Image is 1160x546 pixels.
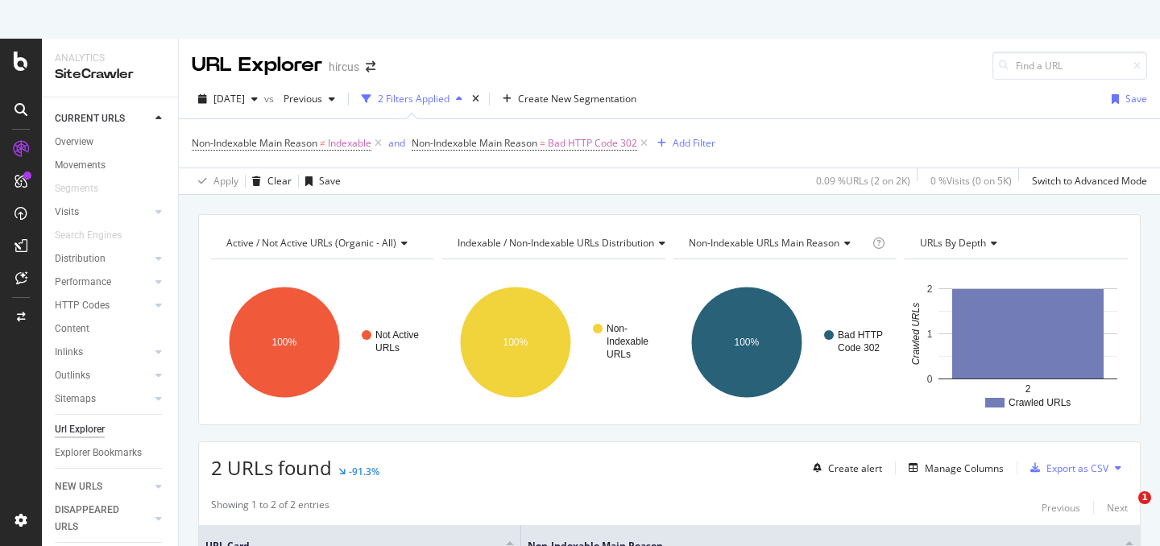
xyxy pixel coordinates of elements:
[55,65,165,84] div: SiteCrawler
[55,391,151,407] a: Sitemaps
[55,391,96,407] div: Sitemaps
[55,445,167,461] a: Explorer Bookmarks
[55,344,83,361] div: Inlinks
[55,204,151,221] a: Visits
[1046,461,1108,475] div: Export as CSV
[223,230,420,256] h4: Active / Not Active URLs
[375,342,400,354] text: URLs
[917,230,1113,256] h4: URLs by Depth
[277,86,342,112] button: Previous
[920,236,986,250] span: URLs by Depth
[355,86,469,112] button: 2 Filters Applied
[55,180,98,197] div: Segments
[55,321,89,337] div: Content
[55,110,125,127] div: CURRENT URLS
[828,461,882,475] div: Create alert
[503,337,528,348] text: 100%
[927,329,933,340] text: 1
[55,367,151,384] a: Outlinks
[55,180,114,197] a: Segments
[55,502,136,536] div: DISAPPEARED URLS
[55,134,167,151] a: Overview
[55,421,105,438] div: Url Explorer
[211,498,329,517] div: Showing 1 to 2 of 2 entries
[412,136,537,150] span: Non-Indexable Main Reason
[496,86,643,112] button: Create New Segmentation
[735,337,760,348] text: 100%
[55,157,106,174] div: Movements
[328,132,371,155] span: Indexable
[213,92,245,105] span: 2025 Aug. 27th
[607,349,631,360] text: URLs
[925,461,1004,475] div: Manage Columns
[1105,491,1144,530] iframe: Intercom live chat
[264,92,277,105] span: vs
[267,174,292,188] div: Clear
[1032,174,1147,188] div: Switch to Advanced Mode
[55,478,151,495] a: NEW URLS
[55,297,110,314] div: HTTP Codes
[927,283,933,295] text: 2
[55,297,151,314] a: HTTP Codes
[905,272,1128,412] svg: A chart.
[548,132,637,155] span: Bad HTTP Code 302
[299,168,341,194] button: Save
[607,336,648,347] text: Indexable
[366,61,375,72] div: arrow-right-arrow-left
[540,136,545,150] span: =
[55,227,122,244] div: Search Engines
[55,157,167,174] a: Movements
[55,250,151,267] a: Distribution
[55,445,142,461] div: Explorer Bookmarks
[838,329,883,341] text: Bad HTTP
[992,52,1147,80] input: Find a URL
[1125,92,1147,105] div: Save
[651,134,715,153] button: Add Filter
[1025,383,1031,395] text: 2
[1024,455,1108,481] button: Export as CSV
[388,136,405,150] div: and
[246,168,292,194] button: Clear
[213,174,238,188] div: Apply
[211,272,434,412] svg: A chart.
[55,52,165,65] div: Analytics
[458,236,654,250] span: Indexable / Non-Indexable URLs distribution
[55,110,151,127] a: CURRENT URLS
[55,227,138,244] a: Search Engines
[1042,501,1080,515] div: Previous
[55,502,151,536] a: DISAPPEARED URLS
[192,86,264,112] button: [DATE]
[378,92,449,105] div: 2 Filters Applied
[927,374,933,385] text: 0
[55,421,167,438] a: Url Explorer
[1042,498,1080,517] button: Previous
[55,321,167,337] a: Content
[673,136,715,150] div: Add Filter
[518,92,636,105] span: Create New Segmentation
[673,272,897,412] svg: A chart.
[689,236,839,250] span: Non-Indexable URLs Main Reason
[806,455,882,481] button: Create alert
[55,478,102,495] div: NEW URLS
[55,367,90,384] div: Outlinks
[55,250,106,267] div: Distribution
[1009,397,1071,408] text: Crawled URLs
[211,454,332,481] span: 2 URLs found
[192,52,322,79] div: URL Explorer
[442,272,665,412] svg: A chart.
[1138,491,1151,504] span: 1
[607,323,628,334] text: Non-
[388,135,405,151] button: and
[930,174,1012,188] div: 0 % Visits ( 0 on 5K )
[55,274,111,291] div: Performance
[55,274,151,291] a: Performance
[838,342,880,354] text: Code 302
[454,230,678,256] h4: Indexable / Non-Indexable URLs Distribution
[469,91,483,107] div: times
[277,92,322,105] span: Previous
[192,168,238,194] button: Apply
